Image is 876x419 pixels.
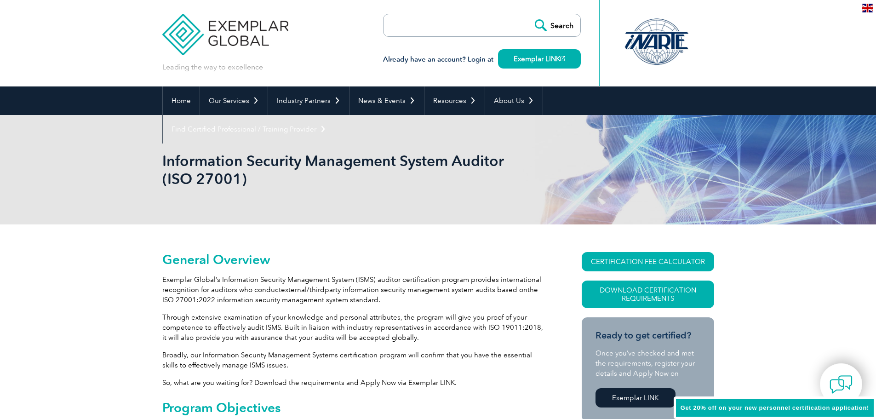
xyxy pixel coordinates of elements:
[424,86,485,115] a: Resources
[862,4,873,12] img: en
[582,281,714,308] a: Download Certification Requirements
[163,86,200,115] a: Home
[498,49,581,69] a: Exemplar LINK
[162,378,549,388] p: So, what are you waiting for? Download the requirements and Apply Now via Exemplar LINK.
[681,404,869,411] span: Get 20% off on your new personnel certification application!
[162,62,263,72] p: Leading the way to excellence
[268,86,349,115] a: Industry Partners
[325,286,527,294] span: party information security management system audits based on
[162,152,515,188] h1: Information Security Management System Auditor (ISO 27001)
[485,86,543,115] a: About Us
[383,54,581,65] h3: Already have an account? Login at
[162,252,549,267] h2: General Overview
[162,400,549,415] h2: Program Objectives
[595,388,676,408] a: Exemplar LINK
[163,115,335,143] a: Find Certified Professional / Training Provider
[530,14,580,36] input: Search
[349,86,424,115] a: News & Events
[560,56,565,61] img: open_square.png
[200,86,268,115] a: Our Services
[582,252,714,271] a: CERTIFICATION FEE CALCULATOR
[162,275,549,305] p: Exemplar Global’s Information Security Management System (ISMS) auditor certification program pro...
[830,373,853,396] img: contact-chat.png
[281,286,325,294] span: external/third
[162,350,549,370] p: Broadly, our Information Security Management Systems certification program will confirm that you ...
[162,312,549,343] p: Through extensive examination of your knowledge and personal attributes, the program will give yo...
[595,348,700,379] p: Once you’ve checked and met the requirements, register your details and Apply Now on
[595,330,700,341] h3: Ready to get certified?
